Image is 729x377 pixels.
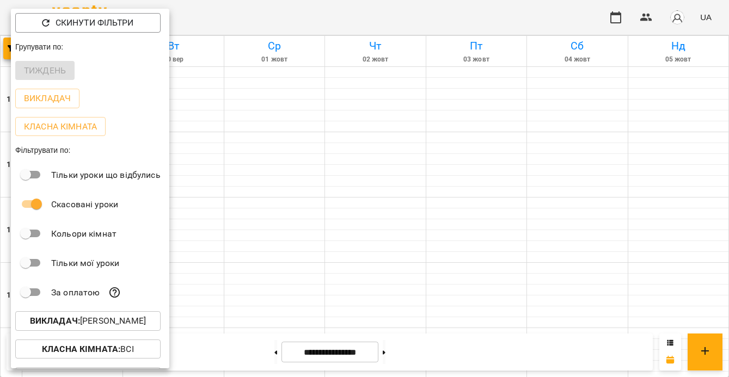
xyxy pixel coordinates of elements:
button: Скинути фільтри [15,13,161,33]
p: Тільки уроки що відбулись [51,169,161,182]
p: Скинути фільтри [56,16,133,29]
b: Класна кімната : [42,344,120,354]
p: Кольори кімнат [51,227,117,240]
button: Викладач:[PERSON_NAME] [15,311,161,331]
p: За оплатою [51,286,100,299]
button: Класна кімната:Всі [15,339,161,359]
button: Класна кімната [15,117,106,137]
div: Фільтрувати по: [11,140,169,160]
p: Класна кімната [24,120,97,133]
p: Тільки мої уроки [51,257,119,270]
p: Викладач [24,92,71,105]
p: [PERSON_NAME] [30,314,146,327]
b: Викладач : [30,316,80,326]
button: Викладач [15,89,79,108]
div: Групувати по: [11,37,169,57]
p: Скасовані уроки [51,198,118,211]
p: Всі [42,343,134,356]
